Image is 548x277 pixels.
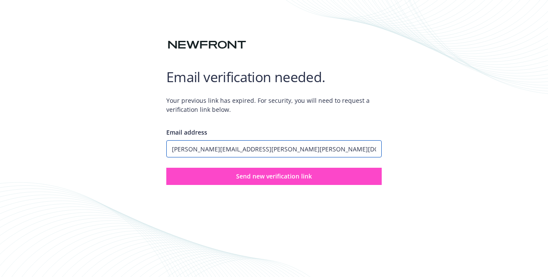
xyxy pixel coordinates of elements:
[166,168,382,185] button: Send new verification link
[166,37,248,52] img: Newfront logo
[166,89,382,121] span: Your previous link has expired. For security, you will need to request a verification link below.
[166,128,207,136] span: Email address
[236,172,312,180] span: Send new verification link
[166,68,382,86] h1: Email verification needed.
[166,140,382,157] input: Enter your email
